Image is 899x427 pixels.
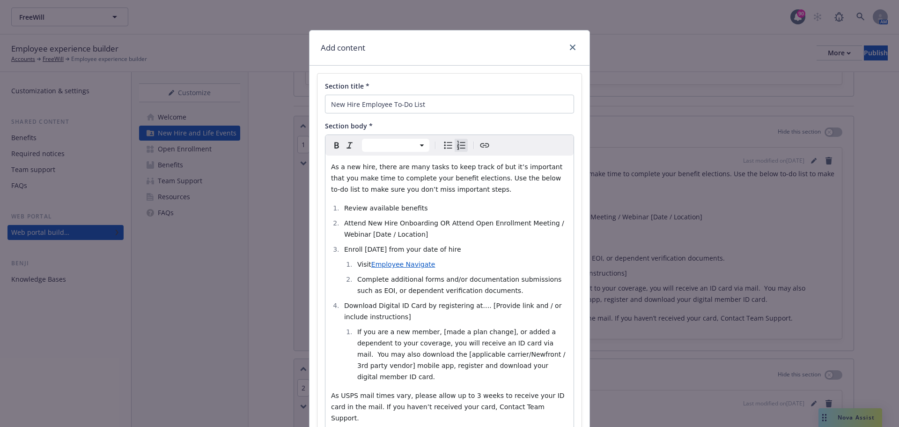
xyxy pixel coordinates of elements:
[344,204,428,212] span: Review available benefits
[343,139,356,152] button: Italic
[455,139,468,152] button: Numbered list
[344,302,564,321] span: Download Digital ID Card by registering at…. [Provide link and / or include instructions]
[357,328,567,381] span: If you are a new member, [made a plan change], or added a dependent to your coverage, you will re...
[325,121,373,130] span: Section body *
[344,219,566,238] span: Attend New Hire Onboarding OR Attend Open Enrollment Meeting / Webinar [Date / Location]
[330,139,343,152] button: Bold
[478,139,491,152] button: Create link
[325,95,574,113] input: Add title here
[344,246,461,253] span: Enroll [DATE] from your date of hire
[362,139,429,152] button: Block type
[567,42,578,53] a: close
[325,82,369,90] span: Section title *
[331,392,567,422] span: As USPS mail times vary, please allow up to 3 weeks to receive your ID card in the mail. If you h...
[442,139,455,152] button: Bulleted list
[371,261,435,268] a: Employee Navigate
[321,42,365,54] h1: Add content
[357,276,564,294] span: Complete additional forms and/or documentation submissions such as EOI, or dependent verification...
[331,163,565,193] span: As a new hire, there are many tasks to keep track of but it’s important that you make time to com...
[442,139,468,152] div: toggle group
[357,261,371,268] span: Visit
